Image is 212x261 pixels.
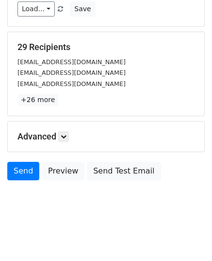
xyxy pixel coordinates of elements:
[87,162,161,180] a: Send Test Email
[17,42,195,52] h5: 29 Recipients
[7,162,39,180] a: Send
[17,58,126,66] small: [EMAIL_ADDRESS][DOMAIN_NAME]
[17,94,58,106] a: +26 more
[17,1,55,17] a: Load...
[163,214,212,261] div: Tiện ích trò chuyện
[17,131,195,142] h5: Advanced
[70,1,95,17] button: Save
[42,162,84,180] a: Preview
[17,80,126,87] small: [EMAIL_ADDRESS][DOMAIN_NAME]
[17,69,126,76] small: [EMAIL_ADDRESS][DOMAIN_NAME]
[163,214,212,261] iframe: Chat Widget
